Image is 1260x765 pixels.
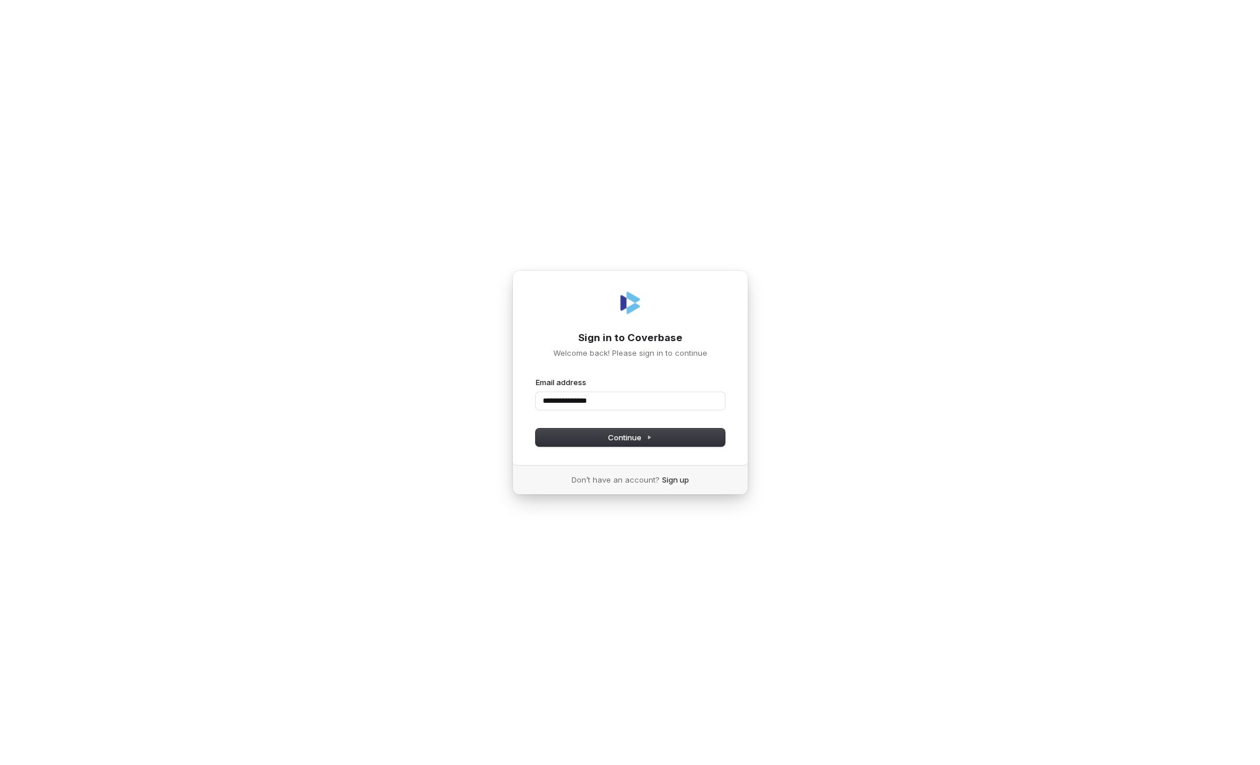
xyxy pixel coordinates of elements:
span: Don’t have an account? [572,474,660,485]
a: Sign up [662,474,689,485]
img: Coverbase [616,289,644,317]
label: Email address [536,377,586,387]
h1: Sign in to Coverbase [536,331,725,345]
button: Continue [536,429,725,446]
p: Welcome back! Please sign in to continue [536,348,725,358]
span: Continue [608,432,652,443]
